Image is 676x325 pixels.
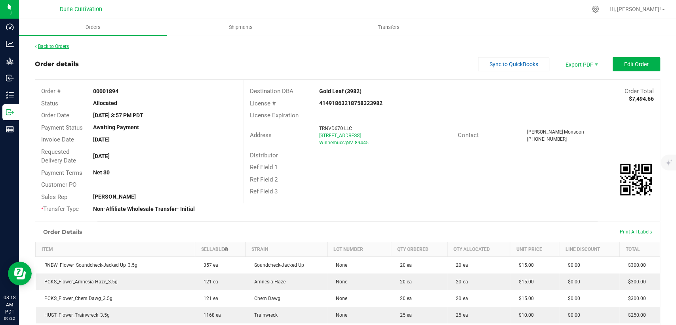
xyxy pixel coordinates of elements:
[35,59,79,69] div: Order details
[41,124,83,131] span: Payment Status
[250,152,278,159] span: Distributor
[200,262,218,268] span: 357 ea
[6,108,14,116] inline-svg: Outbound
[515,262,534,268] span: $15.00
[41,100,58,107] span: Status
[332,262,347,268] span: None
[327,242,391,256] th: Lot Number
[93,112,143,119] strong: [DATE] 3:57 PM PDT
[590,6,600,13] div: Manage settings
[200,296,218,301] span: 121 ea
[6,91,14,99] inline-svg: Inventory
[564,296,580,301] span: $0.00
[515,312,534,318] span: $10.00
[41,193,67,201] span: Sales Rep
[6,40,14,48] inline-svg: Analytics
[319,126,352,131] span: TRNVD670 LLC
[4,315,15,321] p: 09/22
[19,19,167,36] a: Orders
[195,242,246,256] th: Sellable
[246,242,327,256] th: Strain
[250,312,278,318] span: Trainwreck
[489,61,538,67] span: Sync to QuickBooks
[624,262,646,268] span: $300.00
[43,229,82,235] h1: Order Details
[478,57,549,71] button: Sync to QuickBooks
[620,164,652,195] img: Scan me!
[332,279,347,285] span: None
[41,169,82,176] span: Payment Terms
[515,296,534,301] span: $15.00
[564,279,580,285] span: $0.00
[250,132,272,139] span: Address
[396,279,411,285] span: 20 ea
[250,262,304,268] span: Soundcheck-Jacked Up
[624,279,646,285] span: $300.00
[41,88,61,95] span: Order #
[40,279,118,285] span: PCKS_Flower_Amnesia Haze_3.5g
[319,100,383,106] strong: 41491863218758323982
[619,242,660,256] th: Total
[447,242,510,256] th: Qty Allocated
[250,164,278,171] span: Ref Field 1
[355,140,369,145] span: 89445
[35,44,69,49] a: Back to Orders
[200,279,218,285] span: 121 ea
[625,88,654,95] span: Order Total
[319,140,347,145] span: Winnemucca
[629,96,654,102] strong: $7,494.66
[396,312,411,318] span: 25 ea
[452,262,468,268] span: 20 ea
[93,193,136,200] strong: [PERSON_NAME]
[93,124,139,130] strong: Awaiting Payment
[527,129,563,135] span: [PERSON_NAME]
[93,88,118,94] strong: 00001894
[250,112,299,119] span: License Expiration
[620,164,652,195] qrcode: 00001894
[218,24,263,31] span: Shipments
[8,262,32,285] iframe: Resource center
[564,262,580,268] span: $0.00
[319,88,362,94] strong: Gold Leaf (3982)
[458,132,479,139] span: Contact
[332,312,347,318] span: None
[200,312,221,318] span: 1168 ea
[41,112,69,119] span: Order Date
[41,181,76,188] span: Customer PO
[346,140,347,145] span: ,
[60,6,102,13] span: Dune Cultivation
[93,206,195,212] strong: Non-Affiliate Wholesale Transfer- Initial
[527,136,567,142] span: [PHONE_NUMBER]
[564,129,584,135] span: Monsoon
[391,242,447,256] th: Qty Ordered
[93,100,117,106] strong: Allocated
[510,242,559,256] th: Unit Price
[319,133,361,138] span: [STREET_ADDRESS]
[167,19,314,36] a: Shipments
[250,100,276,107] span: License #
[613,57,660,71] button: Edit Order
[452,279,468,285] span: 20 ea
[515,279,534,285] span: $15.00
[250,176,278,183] span: Ref Field 2
[624,296,646,301] span: $300.00
[557,57,605,71] li: Export PDF
[6,57,14,65] inline-svg: Grow
[396,296,411,301] span: 20 ea
[620,229,652,235] span: Print All Labels
[250,296,280,301] span: Chem Dawg
[452,312,468,318] span: 25 ea
[315,19,463,36] a: Transfers
[93,153,110,159] strong: [DATE]
[6,74,14,82] inline-svg: Inbound
[347,140,353,145] span: NV
[75,24,111,31] span: Orders
[93,136,110,143] strong: [DATE]
[40,296,112,301] span: PCKS_Flower_Chem Dawg_3.5g
[564,312,580,318] span: $0.00
[332,296,347,301] span: None
[41,148,76,164] span: Requested Delivery Date
[36,242,195,256] th: Item
[4,294,15,315] p: 08:18 AM PDT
